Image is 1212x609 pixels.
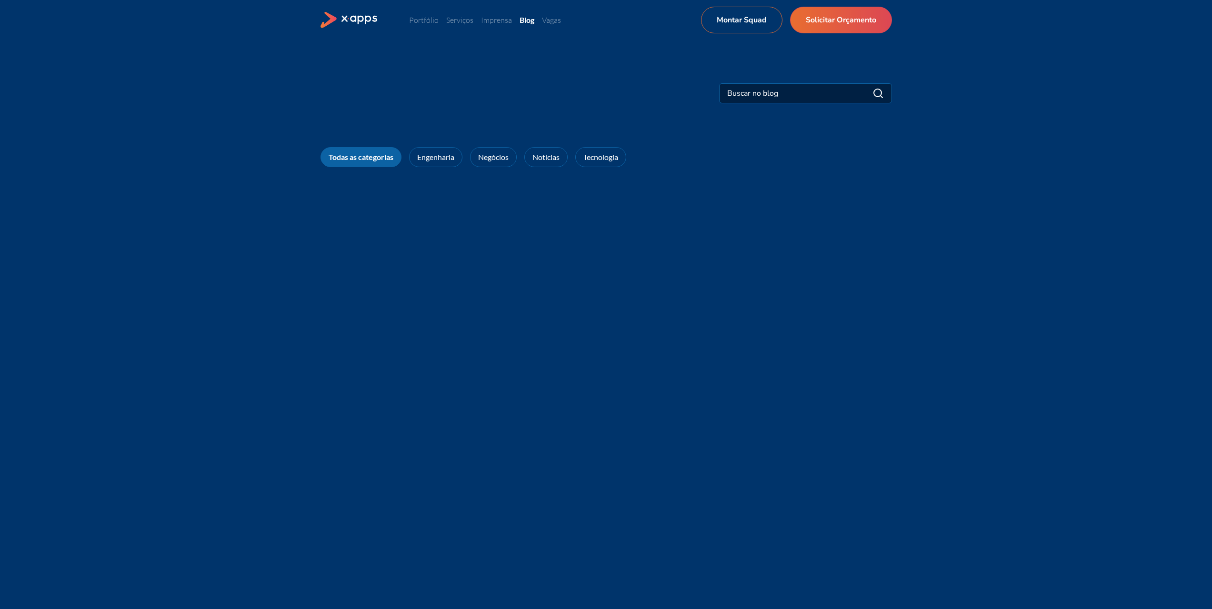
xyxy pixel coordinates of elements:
a: Solicitar Orçamento [790,7,892,33]
a: Todas as categorias [321,147,401,167]
a: Blog [520,15,534,24]
a: Portfólio [409,15,439,25]
a: Notícias [524,147,568,167]
a: Montar Squad [701,7,782,33]
a: Engenharia [409,147,462,167]
a: Negócios [470,147,517,167]
a: Serviços [446,15,473,25]
a: Vagas [542,15,561,25]
input: Buscar no blog [727,88,824,99]
a: Imprensa [481,15,512,25]
a: Tecnologia [575,147,626,167]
